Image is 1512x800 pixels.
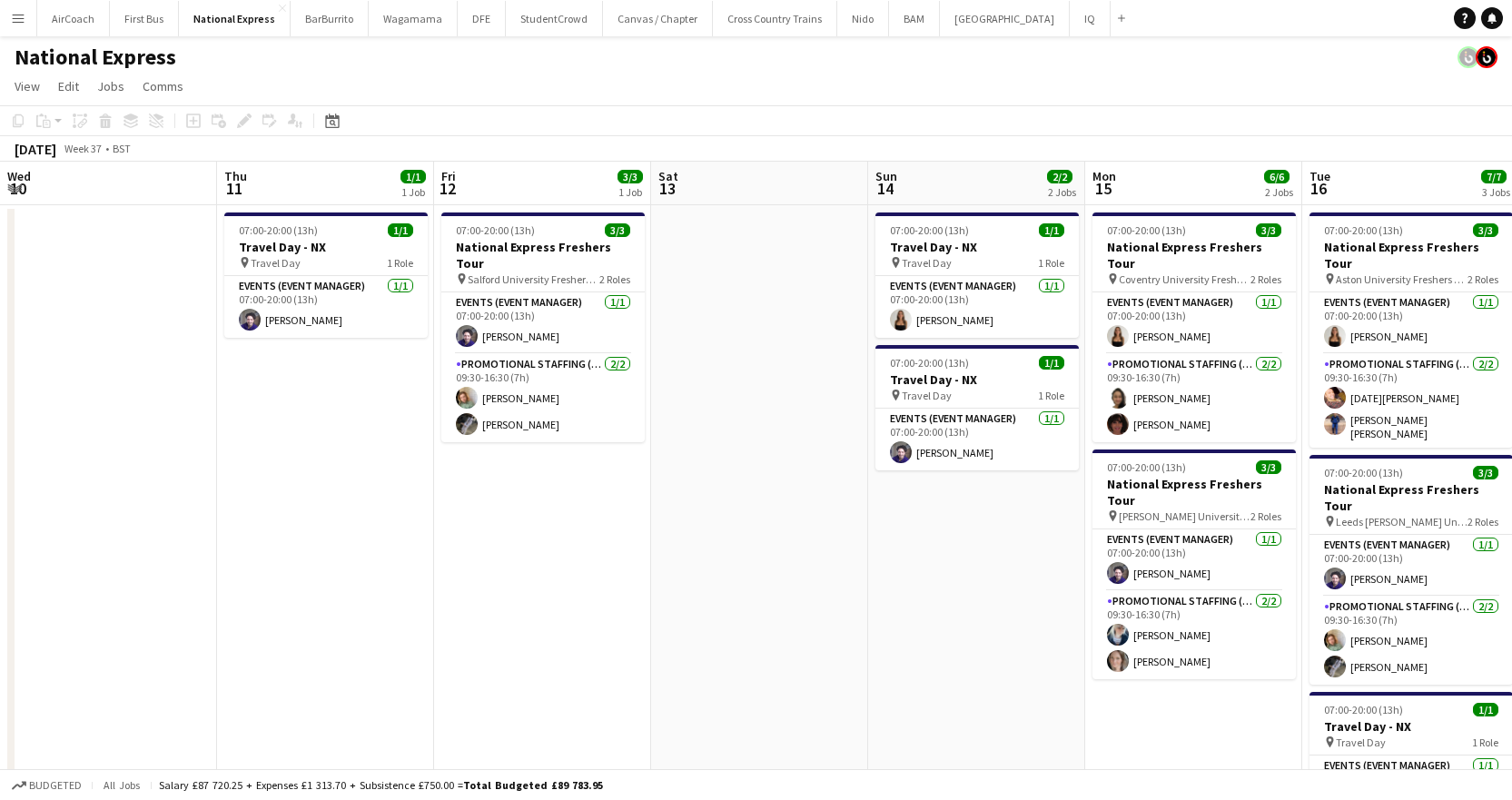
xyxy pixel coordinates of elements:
[1324,703,1403,716] span: 07:00-20:00 (13h)
[618,185,642,199] div: 1 Job
[441,292,645,354] app-card-role: Events (Event Manager)1/107:00-20:00 (13h)[PERSON_NAME]
[618,170,643,183] span: 3/3
[506,1,603,36] button: StudentCrowd
[1256,223,1281,237] span: 3/3
[1309,168,1330,184] span: Tue
[713,1,837,36] button: Cross Country Trains
[251,256,301,270] span: Travel Day
[1468,272,1498,286] span: 2 Roles
[1038,389,1064,402] span: 1 Role
[1092,591,1296,679] app-card-role: Promotional Staffing (Brand Ambassadors)2/209:30-16:30 (7h)[PERSON_NAME][PERSON_NAME]
[388,223,413,237] span: 1/1
[291,1,369,36] button: BarBurrito
[1250,509,1281,523] span: 2 Roles
[239,223,318,237] span: 07:00-20:00 (13h)
[179,1,291,36] button: National Express
[29,779,82,792] span: Budgeted
[656,178,678,199] span: 13
[441,354,645,442] app-card-role: Promotional Staffing (Brand Ambassadors)2/209:30-16:30 (7h)[PERSON_NAME][PERSON_NAME]
[400,170,426,183] span: 1/1
[1336,515,1468,528] span: Leeds [PERSON_NAME] University Freshers Fair
[1092,239,1296,272] h3: National Express Freshers Tour
[875,276,1079,338] app-card-role: Events (Event Manager)1/107:00-20:00 (13h)[PERSON_NAME]
[1092,212,1296,442] app-job-card: 07:00-20:00 (13h)3/3National Express Freshers Tour Coventry University Freshers Fair2 RolesEvents...
[7,168,31,184] span: Wed
[1048,185,1076,199] div: 2 Jobs
[875,345,1079,470] app-job-card: 07:00-20:00 (13h)1/1Travel Day - NX Travel Day1 RoleEvents (Event Manager)1/107:00-20:00 (13h)[PE...
[1264,170,1290,183] span: 6/6
[873,178,897,199] span: 14
[143,78,183,94] span: Comms
[1038,256,1064,270] span: 1 Role
[603,1,713,36] button: Canvas / Chapter
[1336,736,1386,749] span: Travel Day
[1481,170,1507,183] span: 7/7
[1472,736,1498,749] span: 1 Role
[875,409,1079,470] app-card-role: Events (Event Manager)1/107:00-20:00 (13h)[PERSON_NAME]
[224,212,428,338] app-job-card: 07:00-20:00 (13h)1/1Travel Day - NX Travel Day1 RoleEvents (Event Manager)1/107:00-20:00 (13h)[PE...
[222,178,247,199] span: 11
[1119,509,1250,523] span: [PERSON_NAME] University Freshers Fair
[875,371,1079,388] h3: Travel Day - NX
[940,1,1070,36] button: [GEOGRAPHIC_DATA]
[100,778,143,792] span: All jobs
[1092,476,1296,509] h3: National Express Freshers Tour
[97,78,124,94] span: Jobs
[1039,356,1064,370] span: 1/1
[58,78,79,94] span: Edit
[9,775,84,795] button: Budgeted
[1107,223,1186,237] span: 07:00-20:00 (13h)
[902,256,952,270] span: Travel Day
[113,142,131,155] div: BST
[15,140,56,158] div: [DATE]
[159,778,603,792] div: Salary £87 720.25 + Expenses £1 313.70 + Subsistence £750.00 =
[1070,1,1111,36] button: IQ
[1250,272,1281,286] span: 2 Roles
[1092,168,1116,184] span: Mon
[1039,223,1064,237] span: 1/1
[456,223,535,237] span: 07:00-20:00 (13h)
[1324,223,1403,237] span: 07:00-20:00 (13h)
[5,178,31,199] span: 10
[1324,466,1403,479] span: 07:00-20:00 (13h)
[1090,178,1116,199] span: 15
[1092,354,1296,442] app-card-role: Promotional Staffing (Brand Ambassadors)2/209:30-16:30 (7h)[PERSON_NAME][PERSON_NAME]
[1468,515,1498,528] span: 2 Roles
[439,178,456,199] span: 12
[1482,185,1510,199] div: 3 Jobs
[1336,272,1468,286] span: Aston University Freshers Fair
[1256,460,1281,474] span: 3/3
[837,1,889,36] button: Nido
[875,212,1079,338] app-job-card: 07:00-20:00 (13h)1/1Travel Day - NX Travel Day1 RoleEvents (Event Manager)1/107:00-20:00 (13h)[PE...
[37,1,110,36] button: AirCoach
[605,223,630,237] span: 3/3
[875,168,897,184] span: Sun
[463,778,603,792] span: Total Budgeted £89 783.95
[1473,703,1498,716] span: 1/1
[1119,272,1250,286] span: Coventry University Freshers Fair
[1473,223,1498,237] span: 3/3
[7,74,47,98] a: View
[890,223,969,237] span: 07:00-20:00 (13h)
[110,1,179,36] button: First Bus
[458,1,506,36] button: DFE
[1473,466,1498,479] span: 3/3
[387,256,413,270] span: 1 Role
[441,212,645,442] app-job-card: 07:00-20:00 (13h)3/3National Express Freshers Tour Salford University Freshers Fair2 RolesEvents ...
[224,168,247,184] span: Thu
[401,185,425,199] div: 1 Job
[51,74,86,98] a: Edit
[1092,529,1296,591] app-card-role: Events (Event Manager)1/107:00-20:00 (13h)[PERSON_NAME]
[890,356,969,370] span: 07:00-20:00 (13h)
[15,78,40,94] span: View
[1092,449,1296,679] app-job-card: 07:00-20:00 (13h)3/3National Express Freshers Tour [PERSON_NAME] University Freshers Fair2 RolesE...
[441,239,645,272] h3: National Express Freshers Tour
[658,168,678,184] span: Sat
[889,1,940,36] button: BAM
[1307,178,1330,199] span: 16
